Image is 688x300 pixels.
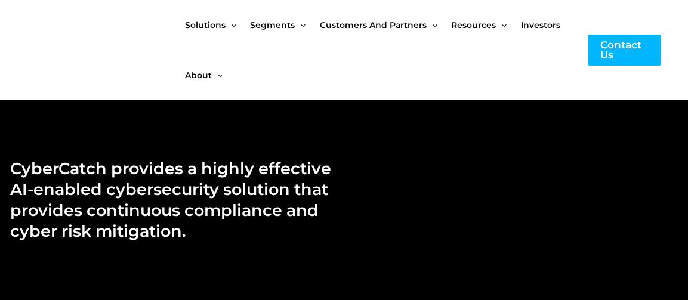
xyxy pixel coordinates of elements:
[21,26,164,75] img: CyberCatch
[10,158,332,242] h2: CyberCatch provides a highly effective AI-enabled cybersecurity solution that provides continuous...
[212,50,223,100] span: Menu Toggle
[588,35,661,66] a: Contact Us
[185,50,212,100] span: About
